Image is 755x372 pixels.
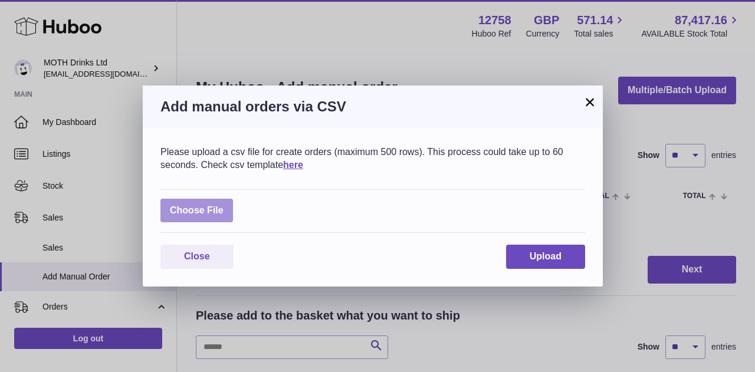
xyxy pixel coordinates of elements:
button: × [583,95,597,109]
button: Close [160,245,234,269]
h3: Add manual orders via CSV [160,97,585,116]
span: Choose File [160,199,233,223]
div: Please upload a csv file for create orders (maximum 500 rows). This process could take up to 60 s... [160,146,585,171]
span: Upload [530,251,562,261]
button: Upload [506,245,585,269]
span: Close [184,251,210,261]
a: here [283,160,303,170]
